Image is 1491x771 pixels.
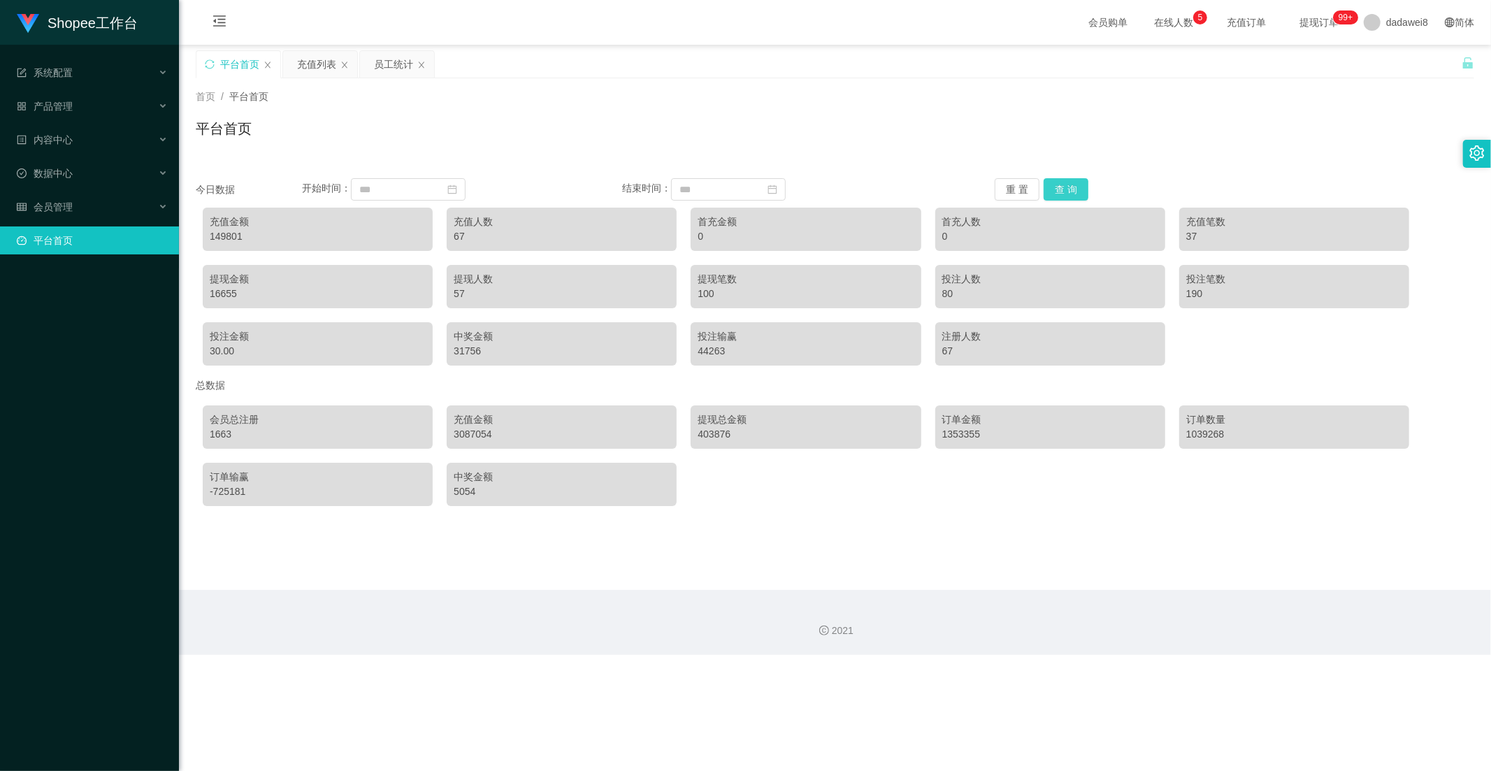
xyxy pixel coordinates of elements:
div: 67 [942,344,1158,359]
h1: 平台首页 [196,118,252,139]
div: 3087054 [454,427,670,442]
span: 系统配置 [17,67,73,78]
span: 首页 [196,91,215,102]
div: 67 [454,229,670,244]
div: 中奖金额 [454,329,670,344]
div: 首充人数 [942,215,1158,229]
i: 图标: calendar [447,185,457,194]
div: 提现笔数 [698,272,914,287]
span: 充值订单 [1220,17,1273,27]
div: 提现总金额 [698,412,914,427]
sup: 5 [1193,10,1207,24]
div: 2021 [190,624,1480,638]
span: / [221,91,224,102]
span: 产品管理 [17,101,73,112]
div: 44263 [698,344,914,359]
div: 提现人数 [454,272,670,287]
div: 1663 [210,427,426,442]
div: 会员总注册 [210,412,426,427]
i: 图标: close [417,61,426,69]
button: 重 置 [995,178,1039,201]
div: 37 [1186,229,1402,244]
div: 0 [698,229,914,244]
h1: Shopee工作台 [48,1,138,45]
i: 图标: menu-fold [196,1,243,45]
i: 图标: check-circle-o [17,168,27,178]
div: 57 [454,287,670,301]
span: 在线人数 [1147,17,1200,27]
i: 图标: appstore-o [17,101,27,111]
div: 5054 [454,484,670,499]
span: 结束时间： [622,183,671,194]
i: 图标: close [340,61,349,69]
i: 图标: table [17,202,27,212]
p: 5 [1198,10,1203,24]
div: 注册人数 [942,329,1158,344]
div: 投注金额 [210,329,426,344]
i: 图标: unlock [1462,57,1474,69]
div: 订单输赢 [210,470,426,484]
div: 80 [942,287,1158,301]
div: 充值人数 [454,215,670,229]
a: Shopee工作台 [17,17,138,28]
i: 图标: form [17,68,27,78]
i: 图标: global [1445,17,1455,27]
div: 149801 [210,229,426,244]
a: 图标: dashboard平台首页 [17,226,168,254]
div: 充值笔数 [1186,215,1402,229]
div: 充值金额 [210,215,426,229]
div: 平台首页 [220,51,259,78]
span: 数据中心 [17,168,73,179]
sup: 206 [1333,10,1358,24]
div: 16655 [210,287,426,301]
span: 内容中心 [17,134,73,145]
div: 提现金额 [210,272,426,287]
div: 403876 [698,427,914,442]
div: 1353355 [942,427,1158,442]
div: 0 [942,229,1158,244]
div: 员工统计 [374,51,413,78]
span: 会员管理 [17,201,73,212]
div: 190 [1186,287,1402,301]
div: 中奖金额 [454,470,670,484]
i: 图标: calendar [768,185,777,194]
div: 30.00 [210,344,426,359]
i: 图标: setting [1469,145,1485,161]
div: -725181 [210,484,426,499]
div: 充值列表 [297,51,336,78]
div: 100 [698,287,914,301]
img: logo.9652507e.png [17,14,39,34]
div: 投注笔数 [1186,272,1402,287]
div: 投注人数 [942,272,1158,287]
span: 平台首页 [229,91,268,102]
div: 订单数量 [1186,412,1402,427]
button: 查 询 [1044,178,1088,201]
i: 图标: close [264,61,272,69]
i: 图标: profile [17,135,27,145]
div: 充值金额 [454,412,670,427]
div: 31756 [454,344,670,359]
div: 总数据 [196,373,1474,398]
div: 订单金额 [942,412,1158,427]
div: 1039268 [1186,427,1402,442]
i: 图标: copyright [819,626,829,635]
i: 图标: sync [205,59,215,69]
span: 提现订单 [1292,17,1346,27]
span: 开始时间： [302,183,351,194]
div: 首充金额 [698,215,914,229]
div: 今日数据 [196,182,302,197]
div: 投注输赢 [698,329,914,344]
